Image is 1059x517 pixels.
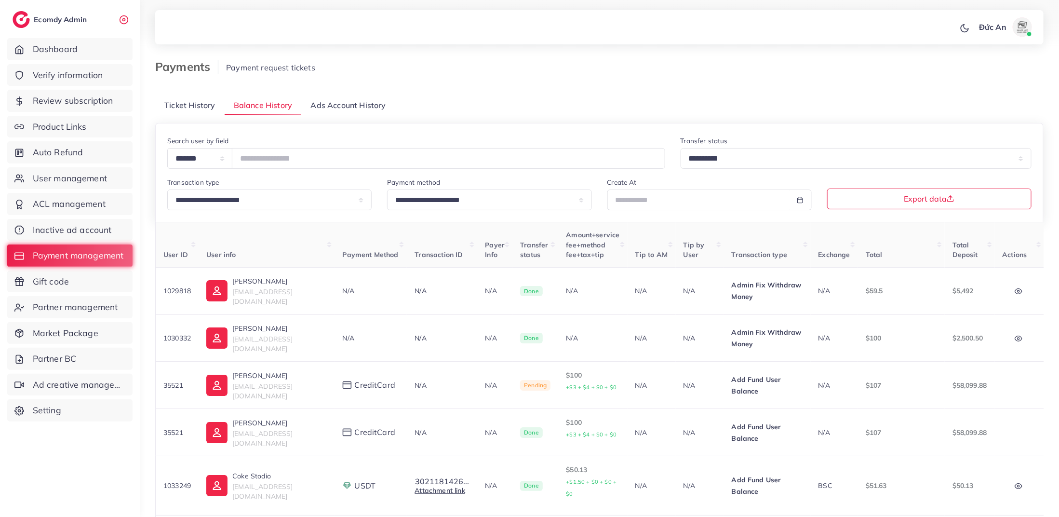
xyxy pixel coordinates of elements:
a: Gift code [7,271,133,293]
a: Product Links [7,116,133,138]
a: Payment management [7,245,133,267]
p: Add Fund User Balance [732,421,803,444]
p: N/A [635,480,668,491]
small: +$3 + $4 + $0 + $0 [566,431,617,438]
a: Partner management [7,296,133,318]
p: N/A [635,380,668,391]
span: Transaction ID [415,250,463,259]
img: ic-user-info.36bf1079.svg [206,280,228,301]
p: Add Fund User Balance [732,474,803,497]
p: N/A [485,332,505,344]
a: Partner BC [7,348,133,370]
span: USDT [354,480,375,491]
p: N/A [635,332,668,344]
span: User ID [163,250,188,259]
a: Verify information [7,64,133,86]
img: ic-user-info.36bf1079.svg [206,327,228,349]
span: Done [520,333,543,343]
p: N/A [485,427,505,438]
span: Payment request tickets [226,63,315,72]
a: Review subscription [7,90,133,112]
span: [EMAIL_ADDRESS][DOMAIN_NAME] [232,335,293,353]
p: N/A [635,285,668,297]
span: N/A [415,286,426,295]
a: Market Package [7,322,133,344]
span: User management [33,172,107,185]
a: ACL management [7,193,133,215]
p: [PERSON_NAME] [232,275,327,287]
img: ic-user-info.36bf1079.svg [206,375,228,396]
span: ACL management [33,198,106,210]
p: $2,500.50 [952,332,987,344]
span: Gift code [33,275,69,288]
label: Search user by field [167,136,228,146]
span: [EMAIL_ADDRESS][DOMAIN_NAME] [232,382,293,400]
small: +$1.50 + $0 + $0 + $0 [566,478,617,497]
span: Payer Info [485,241,505,259]
p: N/A [485,480,505,491]
span: creditCard [354,380,395,391]
span: Exchange [818,250,850,259]
img: payment [342,381,352,389]
button: 3021181426... [415,477,469,486]
p: N/A [684,427,716,438]
p: $58,099.88 [952,427,987,438]
span: N/A [818,334,830,342]
span: $100 [866,334,882,342]
span: Partner management [33,301,118,313]
p: 35521 [163,380,191,391]
span: Pending [520,380,550,391]
span: [EMAIL_ADDRESS][DOMAIN_NAME] [232,429,293,448]
div: N/A [566,333,619,343]
span: N/A [415,334,426,342]
span: creditCard [354,427,395,438]
span: Auto Refund [33,146,83,159]
p: N/A [635,427,668,438]
img: payment [342,481,352,490]
p: 35521 [163,427,191,438]
a: Đức Anavatar [974,17,1036,37]
a: logoEcomdy Admin [13,11,89,28]
div: N/A [342,286,399,296]
span: Balance History [234,100,292,111]
span: Done [520,481,543,491]
p: 1030332 [163,332,191,344]
span: [EMAIL_ADDRESS][DOMAIN_NAME] [232,482,293,501]
p: $107 [866,427,937,438]
span: N/A [818,428,830,437]
p: N/A [485,285,505,297]
div: N/A [566,286,619,296]
p: $5,492 [952,285,987,297]
span: Payment Method [342,250,398,259]
span: N/A [415,381,426,390]
p: 1033249 [163,480,191,491]
span: Transaction type [732,250,788,259]
span: N/A [415,428,426,437]
div: BSC [818,481,850,490]
span: N/A [818,286,830,295]
span: Partner BC [33,353,77,365]
span: Transfer status [520,241,548,259]
p: N/A [684,380,716,391]
p: $100 [566,417,619,440]
a: User management [7,167,133,190]
span: Total Deposit [952,241,978,259]
span: User info [206,250,236,259]
p: Admin Fix Withdraw Money [732,327,803,350]
span: [EMAIL_ADDRESS][DOMAIN_NAME] [232,287,293,306]
p: [PERSON_NAME] [232,370,327,381]
span: Review subscription [33,95,113,107]
span: Verify information [33,69,103,82]
span: Done [520,427,543,438]
span: Product Links [33,121,87,133]
p: Admin Fix Withdraw Money [732,279,803,302]
p: N/A [684,285,716,297]
span: Actions [1003,250,1027,259]
span: Inactive ad account [33,224,112,236]
p: N/A [684,332,716,344]
label: Transaction type [167,177,219,187]
p: 1029818 [163,285,191,297]
p: N/A [485,380,505,391]
a: Auto Refund [7,141,133,163]
label: Payment method [387,177,440,187]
